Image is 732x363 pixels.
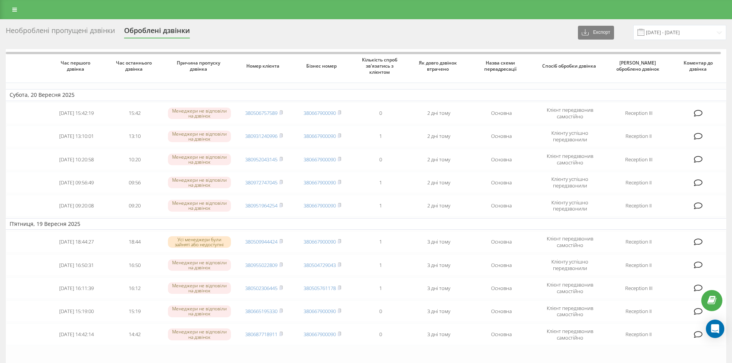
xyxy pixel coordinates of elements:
[245,331,277,338] a: 380687718911
[168,259,231,271] div: Менеджери не відповіли на дзвінок
[106,103,164,124] td: 15:42
[304,202,336,209] a: 380667900090
[168,282,231,294] div: Менеджери не відповіли на дзвінок
[245,285,277,292] a: 380502306445
[612,60,665,72] span: [PERSON_NAME] оброблено дзвінок
[168,177,231,188] div: Менеджери не відповіли на дзвінок
[304,109,336,116] a: 380667900090
[468,300,534,322] td: Основна
[468,254,534,276] td: Основна
[304,331,336,338] a: 380667900090
[47,254,106,276] td: [DATE] 16:50:31
[410,103,468,124] td: 2 дні тому
[245,133,277,139] a: 380931240996
[245,262,277,269] a: 380955022809
[351,172,410,193] td: 1
[606,172,672,193] td: Reception II
[106,277,164,299] td: 16:12
[47,323,106,345] td: [DATE] 14:42:14
[47,126,106,147] td: [DATE] 13:10:01
[168,108,231,119] div: Менеджери не відповіли на дзвінок
[47,300,106,322] td: [DATE] 15:19:00
[475,60,528,72] span: Назва схеми переадресації
[245,179,277,186] a: 380972747045
[468,323,534,345] td: Основна
[410,172,468,193] td: 2 дні тому
[47,277,106,299] td: [DATE] 16:11:39
[304,285,336,292] a: 380505761178
[245,308,277,315] a: 380665195330
[410,300,468,322] td: 3 дні тому
[606,323,672,345] td: Reception II
[410,254,468,276] td: 3 дні тому
[606,231,672,253] td: Reception II
[47,231,106,253] td: [DATE] 18:44:27
[410,149,468,170] td: 2 дні тому
[54,60,100,72] span: Час першого дзвінка
[168,154,231,165] div: Менеджери не відповіли на дзвінок
[351,277,410,299] td: 1
[358,57,403,75] span: Кількість спроб зв'язатись з клієнтом
[534,103,605,124] td: Клієнт передзвонив самостійно
[534,254,605,276] td: Клієнту успішно передзвонили
[534,300,605,322] td: Клієнт передзвонив самостійно
[606,277,672,299] td: Reception III
[534,231,605,253] td: Клієнт передзвонив самостійно
[106,300,164,322] td: 15:19
[106,149,164,170] td: 10:20
[468,126,534,147] td: Основна
[606,149,672,170] td: Reception III
[410,277,468,299] td: 3 дні тому
[304,156,336,163] a: 380667900090
[168,131,231,142] div: Менеджери не відповіли на дзвінок
[351,195,410,216] td: 1
[606,126,672,147] td: Reception II
[6,89,726,101] td: Субота, 20 Вересня 2025
[241,63,287,69] span: Номер клієнта
[168,305,231,317] div: Менеджери не відповіли на дзвінок
[410,126,468,147] td: 2 дні тому
[6,218,726,230] td: П’ятниця, 19 Вересня 2025
[468,172,534,193] td: Основна
[678,60,720,72] span: Коментар до дзвінка
[106,254,164,276] td: 16:50
[351,103,410,124] td: 0
[112,60,158,72] span: Час останнього дзвінка
[304,179,336,186] a: 380667900090
[534,149,605,170] td: Клієнт передзвонив самостійно
[351,323,410,345] td: 0
[47,149,106,170] td: [DATE] 10:20:58
[410,231,468,253] td: 3 дні тому
[106,172,164,193] td: 09:56
[416,60,462,72] span: Як довго дзвінок втрачено
[124,27,190,38] div: Оброблені дзвінки
[534,277,605,299] td: Клієнт передзвонив самостійно
[606,195,672,216] td: Reception II
[245,202,277,209] a: 380951964254
[304,262,336,269] a: 380504729043
[468,149,534,170] td: Основна
[351,300,410,322] td: 0
[245,156,277,163] a: 380952043145
[106,323,164,345] td: 14:42
[351,254,410,276] td: 1
[6,27,115,38] div: Необроблені пропущені дзвінки
[606,254,672,276] td: Reception II
[106,231,164,253] td: 18:44
[304,238,336,245] a: 380667900090
[606,103,672,124] td: Reception III
[534,172,605,193] td: Клієнту успішно передзвонили
[245,238,277,245] a: 380509944424
[304,133,336,139] a: 380667900090
[534,195,605,216] td: Клієнту успішно передзвонили
[706,320,724,338] div: Open Intercom Messenger
[534,126,605,147] td: Клієнту успішно передзвонили
[299,63,345,69] span: Бізнес номер
[351,231,410,253] td: 1
[534,323,605,345] td: Клієнт передзвонив самостійно
[468,103,534,124] td: Основна
[171,60,228,72] span: Причина пропуску дзвінка
[168,328,231,340] div: Менеджери не відповіли на дзвінок
[468,231,534,253] td: Основна
[168,236,231,248] div: Усі менеджери були зайняті або недоступні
